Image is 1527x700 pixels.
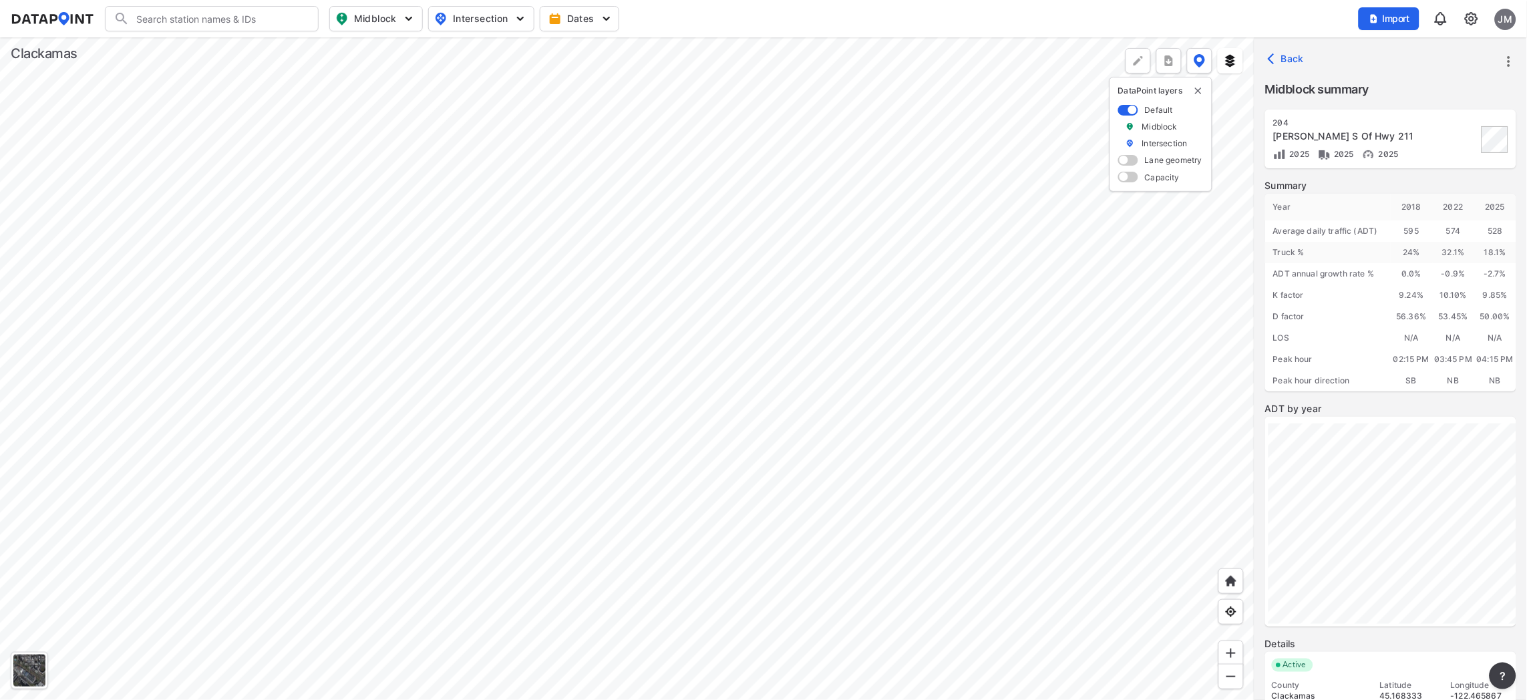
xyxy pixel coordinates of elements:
div: LOS [1265,327,1391,349]
img: close-external-leyer.3061a1c7.svg [1193,85,1204,96]
img: map_pin_int.54838e6b.svg [433,11,449,27]
img: 5YPKRKmlfpI5mqlR8AD95paCi+0kK1fRFDJSaMmawlwaeJcJwk9O2fotCW5ve9gAAAAASUVORK5CYII= [402,12,415,25]
div: 204 [1273,118,1478,128]
img: 8A77J+mXikMhHQAAAAASUVORK5CYII= [1433,11,1449,27]
span: Dates [551,12,611,25]
img: ZvzfEJKXnyWIrJytrsY285QMwk63cM6Drc+sIAAAAASUVORK5CYII= [1224,647,1238,660]
div: 9.24% [1391,285,1433,306]
label: Lane geometry [1145,154,1202,166]
img: 5YPKRKmlfpI5mqlR8AD95paCi+0kK1fRFDJSaMmawlwaeJcJwk9O2fotCW5ve9gAAAAASUVORK5CYII= [600,12,613,25]
label: Midblock summary [1265,80,1516,99]
div: N/A [1391,327,1433,349]
span: 2025 [1375,149,1399,159]
div: -0.9 % [1433,263,1475,285]
label: Summary [1265,179,1516,192]
div: 10.10% [1433,285,1475,306]
div: 2022 [1433,194,1475,220]
img: calendar-gold.39a51dde.svg [548,12,562,25]
div: Peak hour [1265,349,1391,370]
div: 02:15 PM [1391,349,1433,370]
div: 595 [1391,220,1433,242]
img: dataPointLogo.9353c09d.svg [11,12,94,25]
div: County [1272,680,1368,691]
div: Zoom out [1218,664,1244,689]
div: 528 [1474,220,1516,242]
div: NB [1474,370,1516,391]
div: JM [1495,9,1516,30]
button: Dates [540,6,619,31]
div: View my location [1218,599,1244,625]
span: ? [1498,668,1508,684]
img: data-point-layers.37681fc9.svg [1194,54,1206,67]
div: 32.1 % [1433,242,1475,263]
label: ADT by year [1265,402,1516,415]
div: 03:45 PM [1433,349,1475,370]
button: Back [1265,48,1310,69]
img: +Dz8AAAAASUVORK5CYII= [1132,54,1145,67]
button: more [1490,663,1516,689]
div: Average daily traffic (ADT) [1265,220,1391,242]
img: file_add.62c1e8a2.svg [1369,13,1379,24]
div: 04:15 PM [1474,349,1516,370]
div: 2025 [1474,194,1516,220]
div: N/A [1474,327,1516,349]
div: D factor [1265,306,1391,327]
input: Search [130,8,310,29]
div: Zoom in [1218,641,1244,666]
div: 24 % [1391,242,1433,263]
label: Default [1145,104,1173,116]
div: Year [1265,194,1391,220]
div: Longitude [1451,680,1510,691]
img: cids17cp3yIFEOpj3V8A9qJSH103uA521RftCD4eeui4ksIb+krbm5XvIjxD52OS6NWLn9gAAAAAElFTkSuQmCC [1464,11,1480,27]
a: Import [1359,12,1425,25]
img: layers.ee07997e.svg [1224,54,1237,67]
label: Intersection [1142,138,1188,149]
button: Import [1359,7,1419,30]
img: 5YPKRKmlfpI5mqlR8AD95paCi+0kK1fRFDJSaMmawlwaeJcJwk9O2fotCW5ve9gAAAAASUVORK5CYII= [514,12,527,25]
span: Intersection [434,11,526,27]
div: Dhooghe Rd S Of Hwy 211 [1273,130,1478,143]
img: +XpAUvaXAN7GudzAAAAAElFTkSuQmCC [1224,574,1238,588]
img: Vehicle class [1318,148,1331,161]
label: Details [1265,637,1516,651]
div: 574 [1433,220,1475,242]
div: Clackamas [11,44,77,63]
div: NB [1433,370,1475,391]
label: Midblock [1142,121,1178,132]
img: Vehicle speed [1362,148,1375,161]
button: Midblock [329,6,423,31]
div: ADT annual growth rate % [1265,263,1391,285]
div: K factor [1265,285,1391,306]
div: Polygon tool [1126,48,1151,73]
img: xqJnZQTG2JQi0x5lvmkeSNbbgIiQD62bqHG8IfrOzanD0FsRdYrij6fAAAAAElFTkSuQmCC [1162,54,1176,67]
div: 2018 [1391,194,1433,220]
div: 0.0 % [1391,263,1433,285]
img: marker_Intersection.6861001b.svg [1126,138,1135,149]
div: Truck % [1265,242,1391,263]
label: Capacity [1145,172,1180,183]
button: delete [1193,85,1204,96]
div: SB [1391,370,1433,391]
img: zeq5HYn9AnE9l6UmnFLPAAAAAElFTkSuQmCC [1224,605,1238,619]
div: -2.7 % [1474,263,1516,285]
p: DataPoint layers [1118,85,1204,96]
button: more [1498,50,1520,73]
button: more [1156,48,1182,73]
div: 53.45% [1433,306,1475,327]
img: MAAAAAElFTkSuQmCC [1224,670,1238,683]
span: Back [1270,52,1305,65]
img: Volume count [1273,148,1287,161]
span: 2025 [1287,149,1310,159]
button: Intersection [428,6,534,31]
img: map_pin_mid.602f9df1.svg [334,11,350,27]
div: 56.36% [1391,306,1433,327]
div: 18.1 % [1474,242,1516,263]
div: Toggle basemap [11,652,48,689]
img: marker_Midblock.5ba75e30.svg [1126,121,1135,132]
div: 9.85% [1474,285,1516,306]
div: Peak hour direction [1265,370,1391,391]
button: DataPoint layers [1187,48,1212,73]
span: Active [1278,659,1313,672]
div: Latitude [1380,680,1439,691]
div: N/A [1433,327,1475,349]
